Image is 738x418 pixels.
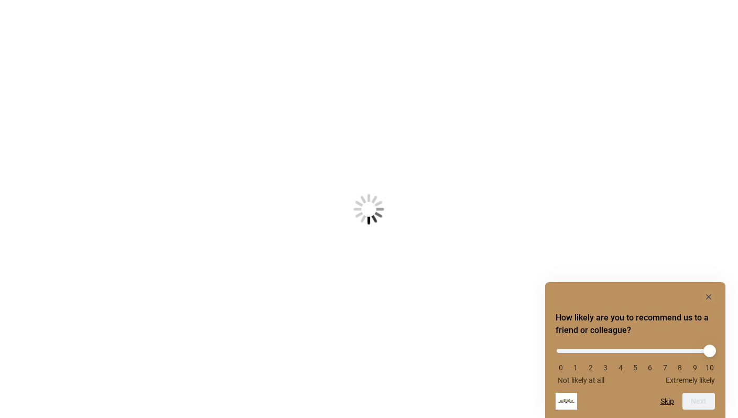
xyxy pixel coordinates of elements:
[704,363,715,372] li: 10
[660,397,674,405] button: Skip
[556,363,566,372] li: 0
[556,341,715,384] div: How likely are you to recommend us to a friend or colleague? Select an option from 0 to 10, with ...
[585,363,596,372] li: 2
[630,363,641,372] li: 5
[558,376,604,384] span: Not likely at all
[600,363,611,372] li: 3
[645,363,655,372] li: 6
[690,363,700,372] li: 9
[666,376,715,384] span: Extremely likely
[675,363,685,372] li: 8
[302,142,436,276] img: Loading
[556,291,715,410] div: How likely are you to recommend us to a friend or colleague? Select an option from 0 to 10, with ...
[682,393,715,410] button: Next question
[660,363,670,372] li: 7
[702,291,715,303] button: Hide survey
[556,312,715,337] h2: How likely are you to recommend us to a friend or colleague? Select an option from 0 to 10, with ...
[570,363,581,372] li: 1
[615,363,626,372] li: 4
